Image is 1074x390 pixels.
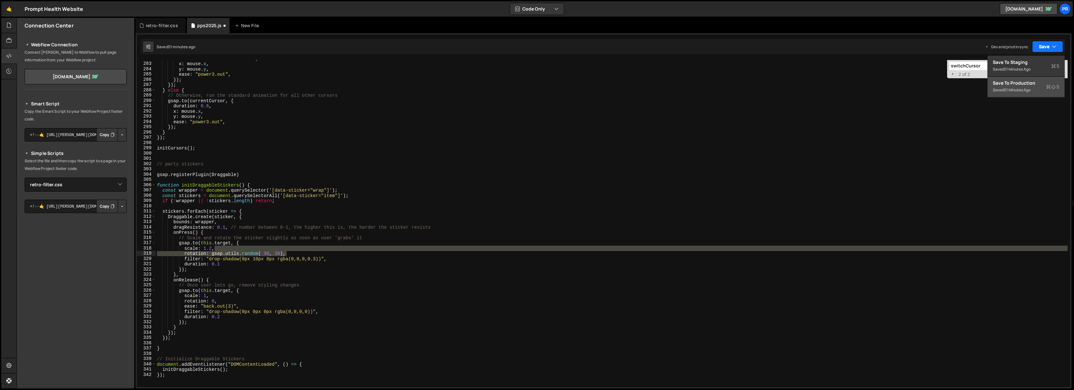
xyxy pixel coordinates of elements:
[137,251,156,256] div: 319
[137,314,156,319] div: 331
[25,100,127,108] h2: Smart Script
[137,267,156,272] div: 322
[137,303,156,309] div: 329
[1004,66,1031,72] div: 51 minutes ago
[25,108,127,123] p: Copy the Smart Script to your Webflow Project footer code.
[137,356,156,362] div: 339
[137,198,156,203] div: 309
[137,372,156,378] div: 342
[137,193,156,198] div: 308
[25,69,127,84] a: [DOMAIN_NAME]
[137,351,156,356] div: 338
[137,340,156,346] div: 336
[168,44,195,50] div: 51 minutes ago
[137,98,156,103] div: 290
[137,246,156,251] div: 318
[137,72,156,77] div: 285
[137,214,156,219] div: 312
[25,49,127,64] p: Connect [PERSON_NAME] to Webflow to pull page information from your Webflow project
[1,1,17,17] a: 🤙
[137,309,156,314] div: 330
[137,203,156,209] div: 310
[137,282,156,288] div: 325
[137,293,156,298] div: 327
[137,288,156,293] div: 326
[96,128,118,141] button: Copy
[137,235,156,241] div: 316
[1032,41,1063,52] button: Save
[1004,87,1031,93] div: 51 minutes ago
[137,261,156,267] div: 321
[25,22,74,29] h2: Connection Center
[137,156,156,161] div: 301
[510,3,564,15] button: Code Only
[137,145,156,151] div: 299
[137,240,156,246] div: 317
[137,256,156,262] div: 320
[96,200,127,213] div: Button group with nested dropdown
[25,285,127,343] iframe: YouTube video player
[137,219,156,225] div: 313
[137,346,156,351] div: 337
[137,77,156,82] div: 286
[137,277,156,283] div: 324
[96,200,118,213] button: Copy
[993,86,1059,94] div: Saved
[985,44,1028,50] div: Dev and prod in sync
[137,66,156,72] div: 284
[157,44,195,50] div: Saved
[137,330,156,335] div: 334
[993,65,1059,73] div: Saved
[137,362,156,367] div: 340
[137,103,156,109] div: 291
[137,161,156,167] div: 302
[25,41,127,49] h2: Webflow Connection
[137,335,156,340] div: 335
[137,177,156,182] div: 305
[25,200,127,213] textarea: <!--🤙 [URL][PERSON_NAME][DOMAIN_NAME]> <script>document.addEventListener("DOMContentLoaded", func...
[137,124,156,130] div: 295
[137,135,156,140] div: 297
[1000,3,1057,15] a: [DOMAIN_NAME]
[137,166,156,172] div: 303
[137,272,156,277] div: 323
[993,59,1059,65] div: Save to Staging
[137,182,156,188] div: 306
[137,187,156,193] div: 307
[137,325,156,330] div: 333
[25,128,127,141] textarea: <!--🤙 [URL][PERSON_NAME][DOMAIN_NAME]> <script>document.addEventListener("DOMContentLoaded", func...
[1059,3,1071,15] a: Pr
[956,72,973,77] span: 2 of 2
[25,5,83,13] div: Prompt Health Website
[146,22,178,29] div: retro-filter.css
[137,93,156,98] div: 289
[137,82,156,88] div: 287
[993,80,1059,86] div: Save to Production
[137,367,156,372] div: 341
[1046,84,1059,90] span: S
[137,172,156,177] div: 304
[197,22,222,29] div: pps2025.js
[137,298,156,304] div: 328
[137,114,156,119] div: 293
[137,151,156,156] div: 300
[1051,63,1059,69] span: S
[137,119,156,125] div: 294
[137,209,156,214] div: 311
[137,225,156,230] div: 314
[949,61,1029,71] input: Search for
[137,319,156,325] div: 332
[988,56,1064,77] button: Save to StagingS Saved51 minutes ago
[988,77,1064,97] button: Save to ProductionS Saved51 minutes ago
[949,71,956,77] span: Toggle Replace mode
[137,88,156,93] div: 288
[137,109,156,114] div: 292
[25,149,127,157] h2: Simple Scripts
[137,140,156,146] div: 298
[25,157,127,172] p: Select the file and then copy the script to a page in your Webflow Project footer code.
[96,128,127,141] div: Button group with nested dropdown
[137,61,156,66] div: 283
[25,224,127,281] iframe: YouTube video player
[235,22,261,29] div: New File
